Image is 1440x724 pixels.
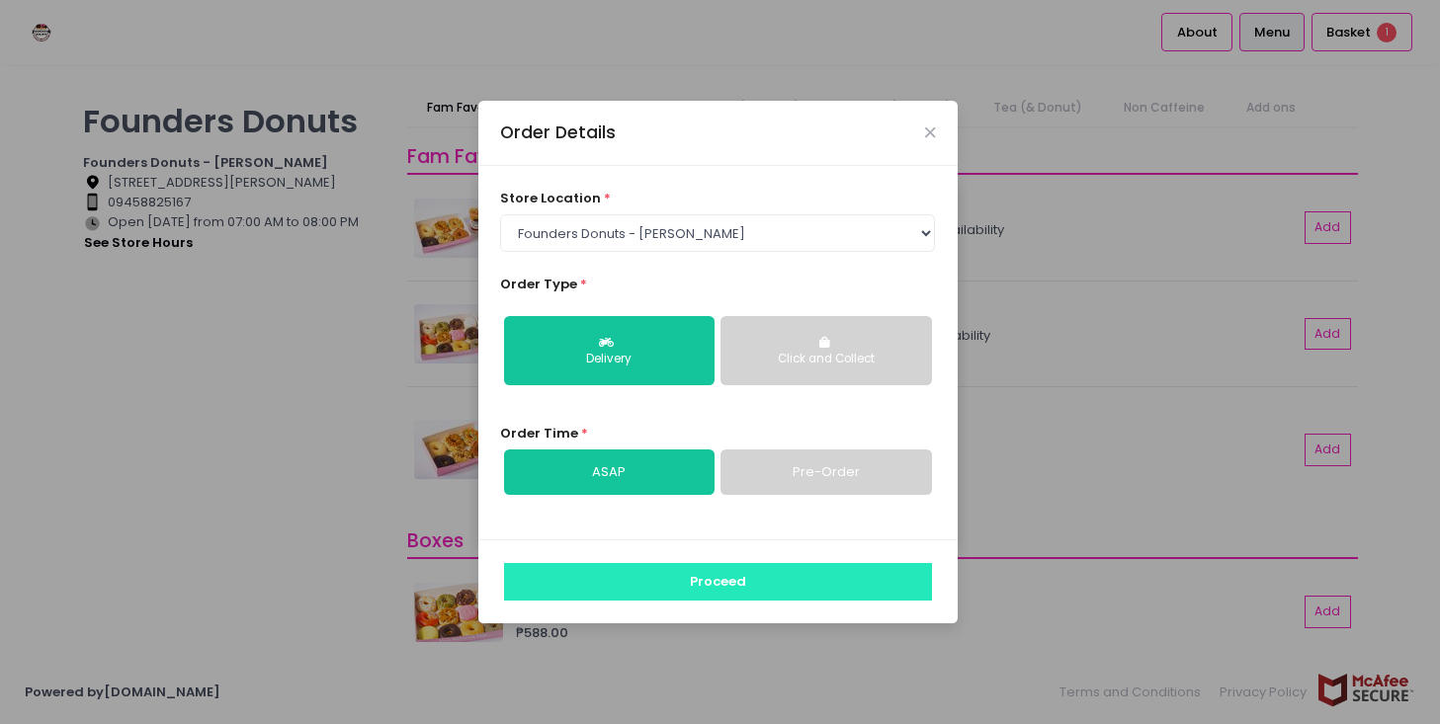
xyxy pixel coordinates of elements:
[720,449,931,495] a: Pre-Order
[500,189,601,207] span: store location
[500,275,577,293] span: Order Type
[500,120,616,145] div: Order Details
[504,563,932,601] button: Proceed
[734,351,917,368] div: Click and Collect
[504,449,715,495] a: ASAP
[518,351,701,368] div: Delivery
[925,127,935,137] button: Close
[500,424,578,442] span: Order Time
